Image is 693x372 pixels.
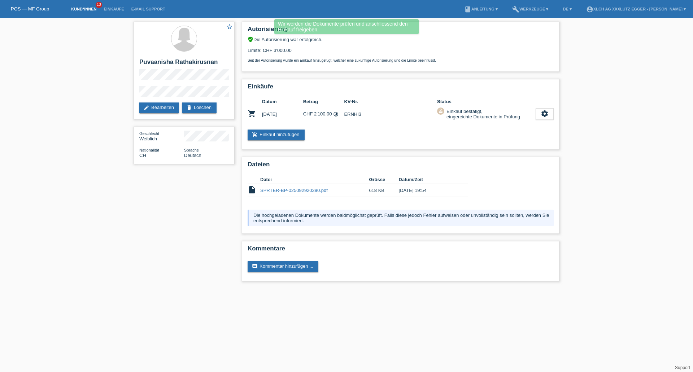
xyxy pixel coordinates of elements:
[139,58,229,69] h2: Puvaanisha Rathakirusnan
[139,131,184,141] div: Weiblich
[139,131,159,136] span: Geschlecht
[399,184,458,197] td: [DATE] 19:54
[583,7,689,11] a: account_circleXLCH AG XXXLutz Egger - [PERSON_NAME] ▾
[262,97,303,106] th: Datum
[11,6,49,12] a: POS — MF Group
[186,105,192,110] i: delete
[139,148,159,152] span: Nationalität
[274,19,419,34] div: Wir werden die Dokumente prüfen und anschliessend den Einkauf freigeben.
[128,7,169,11] a: E-Mail Support
[260,175,369,184] th: Datei
[333,111,339,117] i: Fixe Raten - Zinsübernahme durch Kunde (12 Raten)
[252,132,258,137] i: add_shopping_cart
[461,7,501,11] a: bookAnleitung ▾
[248,161,554,172] h2: Dateien
[248,58,554,62] p: Seit der Autorisierung wurde ein Einkauf hinzugefügt, welcher eine zukünftige Autorisierung und d...
[586,6,593,13] i: account_circle
[559,7,575,11] a: DE ▾
[260,188,328,193] a: SPRTER-BP-025092920390.pdf
[248,83,554,94] h2: Einkäufe
[248,36,554,42] div: Die Autorisierung war erfolgreich.
[399,175,458,184] th: Datum/Zeit
[248,245,554,256] h2: Kommentare
[248,130,305,140] a: add_shopping_cartEinkauf hinzufügen
[444,108,520,121] div: Einkauf bestätigt, eingereichte Dokumente in Prüfung
[464,6,471,13] i: book
[182,102,217,113] a: deleteLöschen
[248,42,554,62] div: Limite: CHF 3'000.00
[252,263,258,269] i: comment
[96,2,102,8] span: 13
[100,7,127,11] a: Einkäufe
[437,97,536,106] th: Status
[262,106,303,122] td: [DATE]
[344,97,437,106] th: KV-Nr.
[139,153,146,158] span: Schweiz
[675,365,690,370] a: Support
[184,153,201,158] span: Deutsch
[438,108,443,113] i: approval
[369,184,398,197] td: 618 KB
[248,36,253,42] i: verified_user
[248,261,318,272] a: commentKommentar hinzufügen ...
[512,6,519,13] i: build
[248,185,256,194] i: insert_drive_file
[184,148,199,152] span: Sprache
[139,102,179,113] a: editBearbeiten
[369,175,398,184] th: Grösse
[248,109,256,118] i: POSP00028100
[303,97,344,106] th: Betrag
[509,7,552,11] a: buildWerkzeuge ▾
[144,105,149,110] i: edit
[541,110,549,118] i: settings
[303,106,344,122] td: CHF 2'100.00
[344,106,437,122] td: ERNHI3
[248,210,554,226] div: Die hochgeladenen Dokumente werden baldmöglichst geprüft. Falls diese jedoch Fehler aufweisen ode...
[67,7,100,11] a: Kund*innen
